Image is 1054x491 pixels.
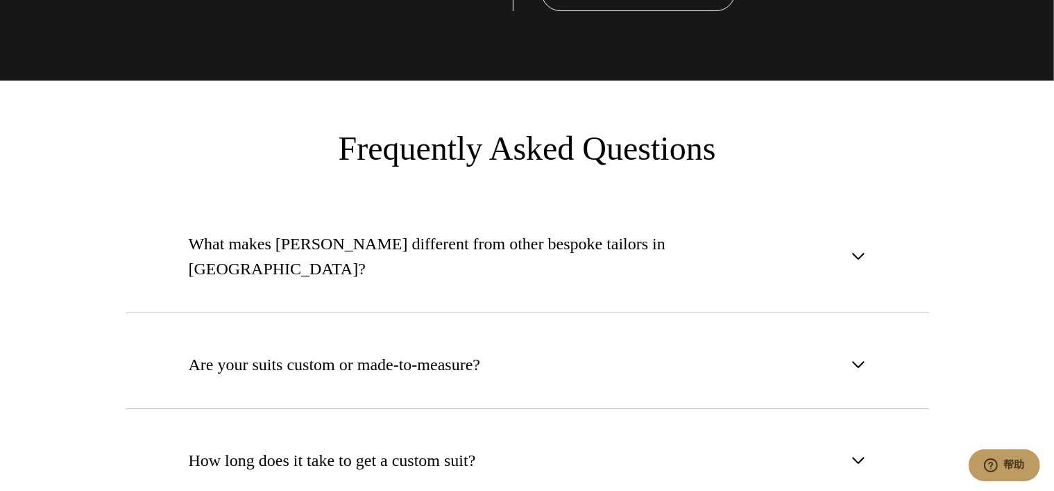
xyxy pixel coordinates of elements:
[125,320,930,409] button: Are your suits custom or made-to-measure?
[189,448,476,473] span: How long does it take to get a custom suit?
[173,129,881,168] h3: Frequently Asked Questions
[189,352,481,377] span: Are your suits custom or made-to-measure?
[968,449,1040,484] iframe: 打开一个小组件，您可以在其中与我们的一个专员进行在线交谈
[189,231,843,281] span: What makes [PERSON_NAME] different from other bespoke tailors in [GEOGRAPHIC_DATA]?
[125,199,930,313] button: What makes [PERSON_NAME] different from other bespoke tailors in [GEOGRAPHIC_DATA]?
